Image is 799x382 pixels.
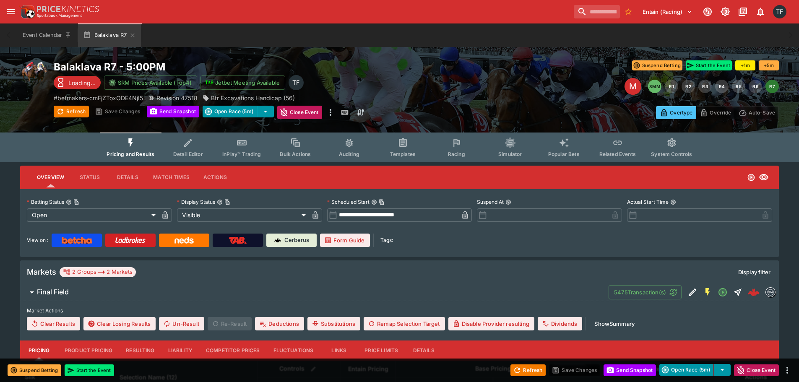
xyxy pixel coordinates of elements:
[510,364,546,376] button: Refresh
[284,236,309,244] p: Cerberus
[20,284,609,301] button: Final Field
[622,5,635,18] button: No Bookmarks
[68,78,96,87] p: Loading...
[73,199,79,205] button: Copy To Clipboard
[733,265,776,279] button: Display filter
[203,94,295,102] div: Btr Excavations Handicap (56)
[217,199,223,205] button: Display StatusCopy To Clipboard
[30,167,71,187] button: Overview
[71,167,109,187] button: Status
[267,340,320,361] button: Fluctuations
[748,286,760,298] div: dbf5396f-3782-41e0-9b53-2109f295ac0d
[266,234,317,247] a: Cerberus
[37,14,82,18] img: Sportsbook Management
[700,4,715,19] button: Connected to PK
[320,234,370,247] a: Form Guide
[27,267,56,277] h5: Markets
[100,133,699,162] div: Event type filters
[448,317,534,330] button: Disable Provider resulting
[371,199,377,205] button: Scheduled StartCopy To Clipboard
[718,4,733,19] button: Toggle light/dark mode
[714,364,731,376] button: select merge strategy
[27,234,48,247] label: View on :
[390,151,416,157] span: Templates
[735,60,755,70] button: +1m
[18,23,76,47] button: Event Calendar
[682,80,695,93] button: R2
[27,208,159,222] div: Open
[3,4,18,19] button: open drawer
[748,286,760,298] img: logo-cerberus--red.svg
[548,151,580,157] span: Popular Bets
[177,208,309,222] div: Visible
[700,285,715,300] button: SGM Enabled
[200,75,285,90] button: Jetbet Meeting Available
[753,4,768,19] button: Notifications
[115,237,146,244] img: Ladbrokes
[747,173,755,182] svg: Open
[648,80,661,93] button: SMM
[632,60,682,70] button: Suspend Betting
[665,80,678,93] button: R1
[146,167,196,187] button: Match Times
[659,364,731,376] div: split button
[196,167,234,187] button: Actions
[159,317,204,330] button: Un-Result
[224,199,230,205] button: Copy To Clipboard
[656,106,696,119] button: Overtype
[203,106,257,117] button: Open Race (5m)
[203,106,274,117] div: split button
[766,288,775,297] img: betmakers
[8,364,61,376] button: Suspend Betting
[735,106,779,119] button: Auto-Save
[379,199,385,205] button: Copy To Clipboard
[78,23,141,47] button: Balaklava R7
[505,199,511,205] button: Suspend At
[274,237,281,244] img: Cerberus
[320,340,358,361] button: Links
[177,198,215,205] p: Display Status
[696,106,735,119] button: Override
[759,172,769,182] svg: Visible
[358,340,405,361] button: Price Limits
[199,340,267,361] button: Competitor Prices
[773,5,786,18] div: Tom Flynn
[730,285,745,300] button: Straight
[27,304,772,317] label: Market Actions
[498,151,522,157] span: Simulator
[62,237,92,244] img: Betcha
[54,94,143,102] p: Copy To Clipboard
[745,284,762,301] a: dbf5396f-3782-41e0-9b53-2109f295ac0d
[686,60,732,70] button: Start the Event
[609,285,682,299] button: 5475Transaction(s)
[734,364,779,376] button: Close Event
[27,198,64,205] p: Betting Status
[589,317,640,330] button: ShowSummary
[670,199,676,205] button: Actual Start Time
[364,317,445,330] button: Remap Selection Target
[257,106,274,117] button: select merge strategy
[104,75,197,90] button: SRM Prices Available (Top4)
[448,151,465,157] span: Racing
[255,317,304,330] button: Deductions
[718,287,728,297] svg: Open
[715,285,730,300] button: Open
[638,5,697,18] button: Select Tenant
[229,237,247,244] img: TabNZ
[37,6,99,12] img: PriceKinetics
[156,94,198,102] p: Revision 47518
[66,199,72,205] button: Betting StatusCopy To Clipboard
[307,317,360,330] button: Substitutions
[18,3,35,20] img: PriceKinetics Logo
[715,80,729,93] button: R4
[107,151,154,157] span: Pricing and Results
[83,317,156,330] button: Clear Losing Results
[749,80,762,93] button: R6
[651,151,692,157] span: System Controls
[735,4,750,19] button: Documentation
[749,108,775,117] p: Auto-Save
[405,340,442,361] button: Details
[147,106,199,117] button: Send Snapshot
[685,285,700,300] button: Edit Detail
[782,365,792,375] button: more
